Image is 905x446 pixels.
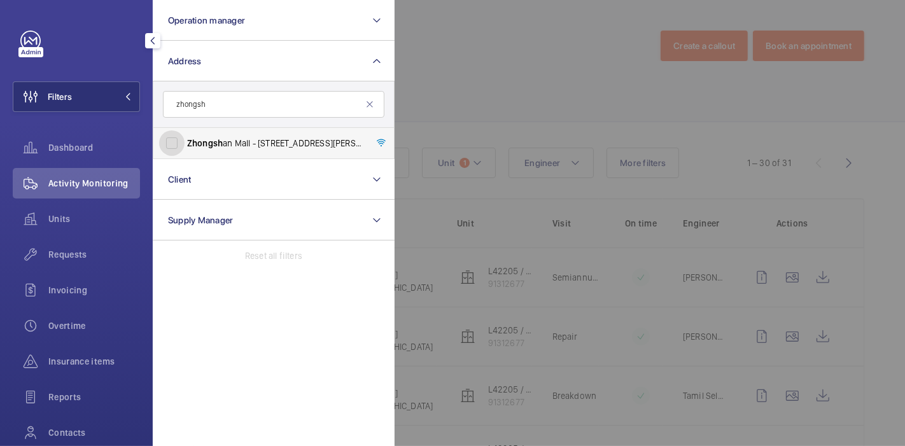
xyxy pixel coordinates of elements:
span: Requests [48,248,140,261]
span: Insurance items [48,355,140,368]
span: Activity Monitoring [48,177,140,190]
span: Dashboard [48,141,140,154]
span: Overtime [48,319,140,332]
span: Invoicing [48,284,140,296]
button: Filters [13,81,140,112]
span: Units [48,213,140,225]
span: Reports [48,391,140,403]
span: Filters [48,90,72,103]
span: Contacts [48,426,140,439]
